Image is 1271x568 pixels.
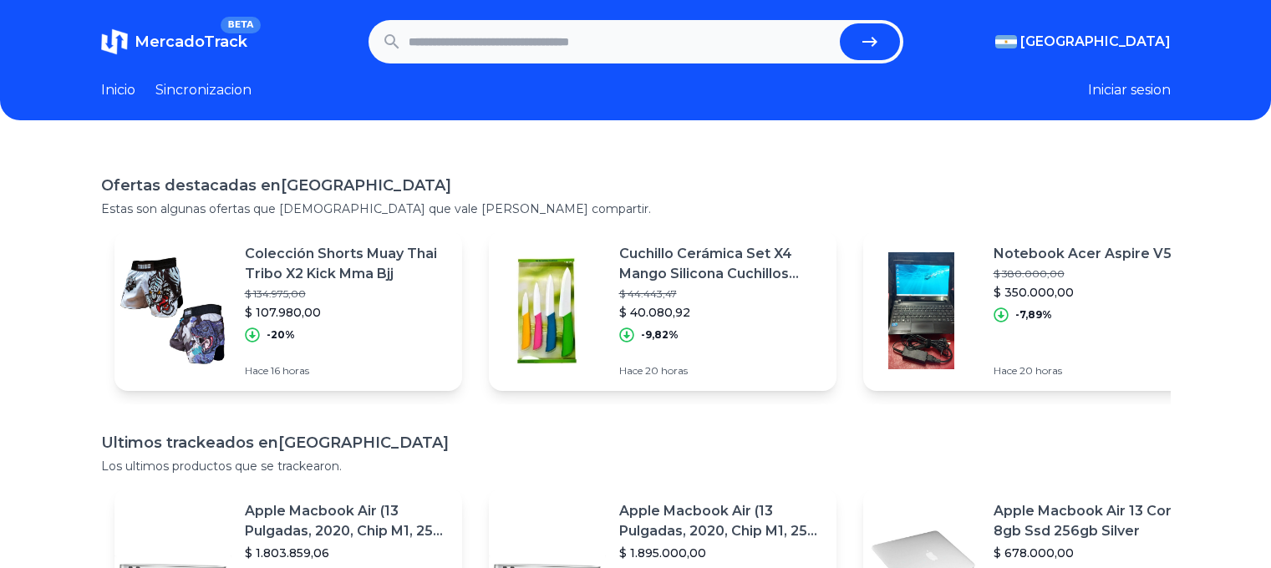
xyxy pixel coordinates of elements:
[619,287,823,301] p: $ 44.443,47
[489,231,836,391] a: Featured imageCuchillo Cerámica Set X4 Mango Silicona Cuchillos Cerámicos$ 44.443,47$ 40.080,92-9...
[245,287,449,301] p: $ 134.975,00
[994,244,1197,264] p: Notebook Acer Aspire V5-131
[863,231,1211,391] a: Featured imageNotebook Acer Aspire V5-131$ 380.000,00$ 350.000,00-7,89%Hace 20 horas
[267,328,295,342] p: -20%
[994,501,1197,541] p: Apple Macbook Air 13 Core I5 8gb Ssd 256gb Silver
[641,328,679,342] p: -9,82%
[994,284,1197,301] p: $ 350.000,00
[101,200,1171,217] p: Estas son algunas ofertas que [DEMOGRAPHIC_DATA] que vale [PERSON_NAME] compartir.
[101,28,128,55] img: MercadoTrack
[619,545,823,561] p: $ 1.895.000,00
[135,33,247,51] span: MercadoTrack
[995,35,1017,48] img: Argentina
[1020,32,1171,52] span: [GEOGRAPHIC_DATA]
[114,252,231,369] img: Featured image
[1088,80,1171,100] button: Iniciar sesion
[155,80,252,100] a: Sincronizacion
[101,28,247,55] a: MercadoTrackBETA
[101,80,135,100] a: Inicio
[245,244,449,284] p: Colección Shorts Muay Thai Tribo X2 Kick Mma Bjj
[994,545,1197,561] p: $ 678.000,00
[619,364,823,378] p: Hace 20 horas
[245,501,449,541] p: Apple Macbook Air (13 Pulgadas, 2020, Chip M1, 256 Gb De Ssd, 8 Gb De Ram) - Plata
[619,244,823,284] p: Cuchillo Cerámica Set X4 Mango Silicona Cuchillos Cerámicos
[619,304,823,321] p: $ 40.080,92
[101,431,1171,454] h1: Ultimos trackeados en [GEOGRAPHIC_DATA]
[1015,308,1052,322] p: -7,89%
[114,231,462,391] a: Featured imageColección Shorts Muay Thai Tribo X2 Kick Mma Bjj$ 134.975,00$ 107.980,00-20%Hace 16...
[994,364,1197,378] p: Hace 20 horas
[221,17,260,33] span: BETA
[245,304,449,321] p: $ 107.980,00
[101,458,1171,474] p: Los ultimos productos que se trackearon.
[101,174,1171,197] h1: Ofertas destacadas en [GEOGRAPHIC_DATA]
[863,252,980,369] img: Featured image
[489,252,606,369] img: Featured image
[994,267,1197,281] p: $ 380.000,00
[245,364,449,378] p: Hace 16 horas
[995,32,1171,52] button: [GEOGRAPHIC_DATA]
[619,501,823,541] p: Apple Macbook Air (13 Pulgadas, 2020, Chip M1, 256 Gb De Ssd, 8 Gb De Ram) - Plata
[245,545,449,561] p: $ 1.803.859,06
